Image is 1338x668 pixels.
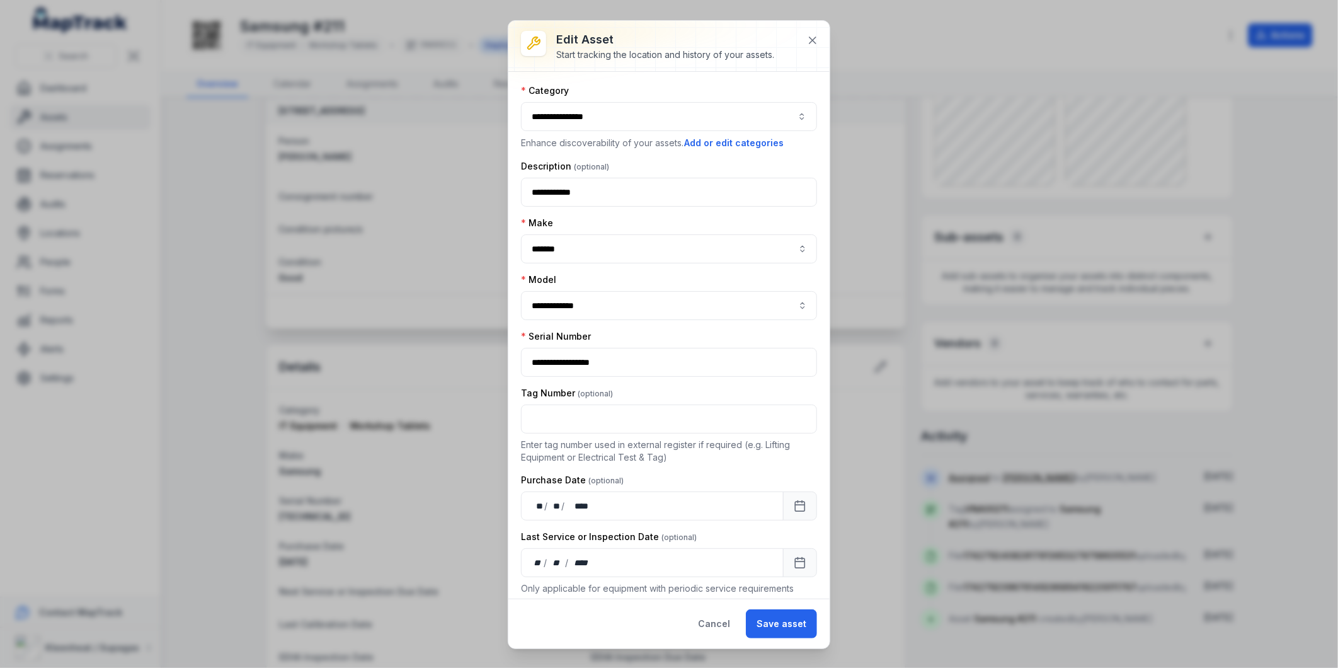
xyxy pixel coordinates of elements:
[783,548,817,577] button: Calendar
[532,500,544,512] div: day,
[556,31,774,49] h3: Edit asset
[532,556,544,569] div: day,
[521,474,624,487] label: Purchase Date
[521,234,817,263] input: asset-edit:cf[8d30bdcc-ee20-45c2-b158-112416eb6043]-label
[521,291,817,320] input: asset-edit:cf[5827e389-34f9-4b46-9346-a02c2bfa3a05]-label
[544,556,549,569] div: /
[549,500,561,512] div: month,
[521,330,591,343] label: Serial Number
[565,556,569,569] div: /
[783,492,817,521] button: Calendar
[687,609,741,638] button: Cancel
[521,136,817,150] p: Enhance discoverability of your assets.
[556,49,774,61] div: Start tracking the location and history of your assets.
[521,531,697,543] label: Last Service or Inspection Date
[521,160,609,173] label: Description
[549,556,566,569] div: month,
[544,500,549,512] div: /
[521,274,556,286] label: Model
[569,556,593,569] div: year,
[683,136,784,150] button: Add or edit categories
[521,217,553,229] label: Make
[521,439,817,464] p: Enter tag number used in external register if required (e.g. Lifting Equipment or Electrical Test...
[521,387,613,400] label: Tag Number
[566,500,590,512] div: year,
[521,84,569,97] label: Category
[746,609,817,638] button: Save asset
[521,582,817,595] p: Only applicable for equipment with periodic service requirements
[561,500,566,512] div: /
